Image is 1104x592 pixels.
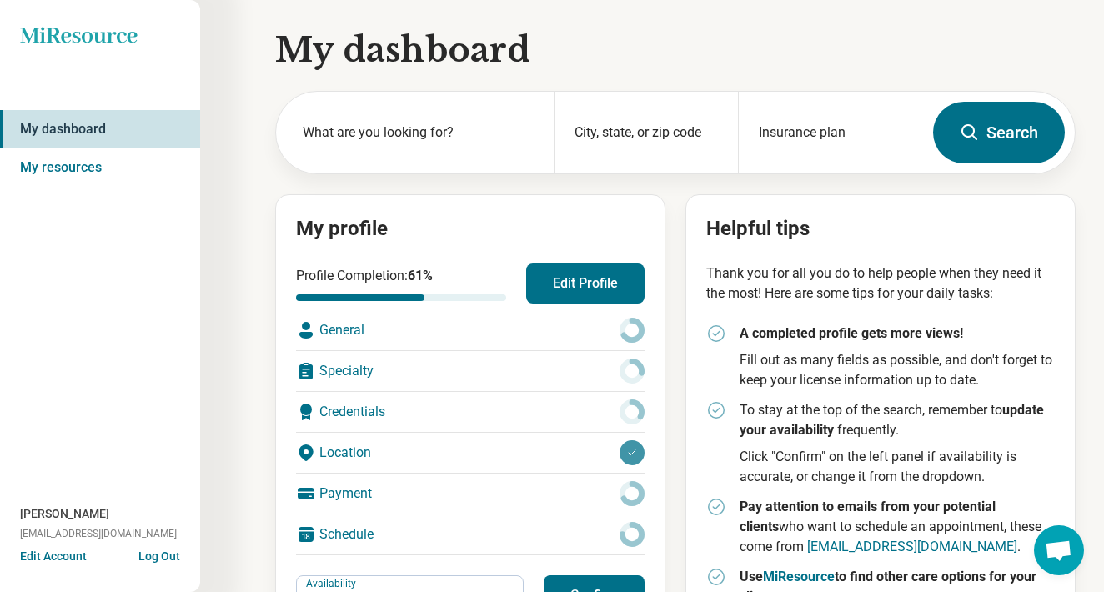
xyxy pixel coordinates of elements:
[296,433,645,473] div: Location
[740,497,1055,557] p: who want to schedule an appointment, these come from .
[740,325,963,341] strong: A completed profile gets more views!
[138,548,180,561] button: Log Out
[296,310,645,350] div: General
[296,514,645,554] div: Schedule
[296,474,645,514] div: Payment
[740,350,1055,390] p: Fill out as many fields as possible, and don't forget to keep your license information up to date.
[933,102,1065,163] button: Search
[740,402,1044,438] strong: update your availability
[740,400,1055,440] p: To stay at the top of the search, remember to frequently.
[526,263,645,304] button: Edit Profile
[740,447,1055,487] p: Click "Confirm" on the left panel if availability is accurate, or change it from the dropdown.
[20,526,177,541] span: [EMAIL_ADDRESS][DOMAIN_NAME]
[306,578,359,589] label: Availability
[296,215,645,243] h2: My profile
[296,392,645,432] div: Credentials
[408,268,433,283] span: 61 %
[20,505,109,523] span: [PERSON_NAME]
[1034,525,1084,575] div: Open chat
[296,266,506,301] div: Profile Completion:
[807,539,1017,554] a: [EMAIL_ADDRESS][DOMAIN_NAME]
[303,123,534,143] label: What are you looking for?
[20,548,87,565] button: Edit Account
[275,27,1076,73] h1: My dashboard
[740,499,996,534] strong: Pay attention to emails from your potential clients
[706,215,1055,243] h2: Helpful tips
[763,569,835,584] a: MiResource
[296,351,645,391] div: Specialty
[706,263,1055,304] p: Thank you for all you do to help people when they need it the most! Here are some tips for your d...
